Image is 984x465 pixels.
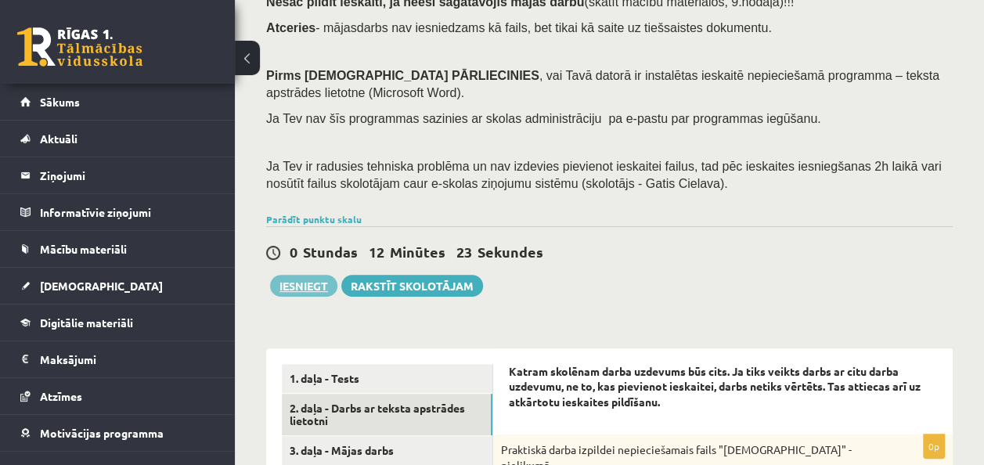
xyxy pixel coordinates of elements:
[290,243,297,261] span: 0
[456,243,472,261] span: 23
[40,315,133,330] span: Digitālie materiāli
[40,341,215,377] legend: Maksājumi
[40,389,82,403] span: Atzīmes
[282,436,492,465] a: 3. daļa - Mājas darbs
[266,69,539,82] span: Pirms [DEMOGRAPHIC_DATA] PĀRLIECINIES
[266,213,362,225] a: Parādīt punktu skalu
[282,364,492,393] a: 1. daļa - Tests
[16,16,427,32] body: Editor, wiswyg-editor-user-answer-47024926884360
[266,21,772,34] span: - mājasdarbs nav iesniedzams kā fails, bet tikai kā saite uz tiešsaistes dokumentu.
[17,27,142,67] a: Rīgas 1. Tālmācības vidusskola
[509,364,921,409] strong: Katram skolēnam darba uzdevums būs cits. Ja tiks veikts darbs ar citu darba uzdevumu, ne to, kas ...
[341,275,483,297] a: Rakstīt skolotājam
[40,157,215,193] legend: Ziņojumi
[270,275,337,297] button: Iesniegt
[390,243,445,261] span: Minūtes
[266,112,820,125] span: Ja Tev nav šīs programmas sazinies ar skolas administrāciju pa e-pastu par programmas iegūšanu.
[40,194,215,230] legend: Informatīvie ziņojumi
[20,305,215,341] a: Digitālie materiāli
[20,268,215,304] a: [DEMOGRAPHIC_DATA]
[20,194,215,230] a: Informatīvie ziņojumi
[40,132,77,146] span: Aktuāli
[20,378,215,414] a: Atzīmes
[20,157,215,193] a: Ziņojumi
[478,243,543,261] span: Sekundes
[266,69,939,99] span: , vai Tavā datorā ir instalētas ieskaitē nepieciešamā programma – teksta apstrādes lietotne (Micr...
[266,160,941,190] span: Ja Tev ir radusies tehniska problēma un nav izdevies pievienot ieskaitei failus, tad pēc ieskaite...
[303,243,358,261] span: Stundas
[282,394,492,436] a: 2. daļa - Darbs ar teksta apstrādes lietotni
[40,279,163,293] span: [DEMOGRAPHIC_DATA]
[923,434,945,459] p: 0p
[40,426,164,440] span: Motivācijas programma
[40,242,127,256] span: Mācību materiāli
[20,341,215,377] a: Maksājumi
[20,84,215,120] a: Sākums
[266,21,315,34] b: Atceries
[20,231,215,267] a: Mācību materiāli
[369,243,384,261] span: 12
[40,95,80,109] span: Sākums
[20,121,215,157] a: Aktuāli
[20,415,215,451] a: Motivācijas programma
